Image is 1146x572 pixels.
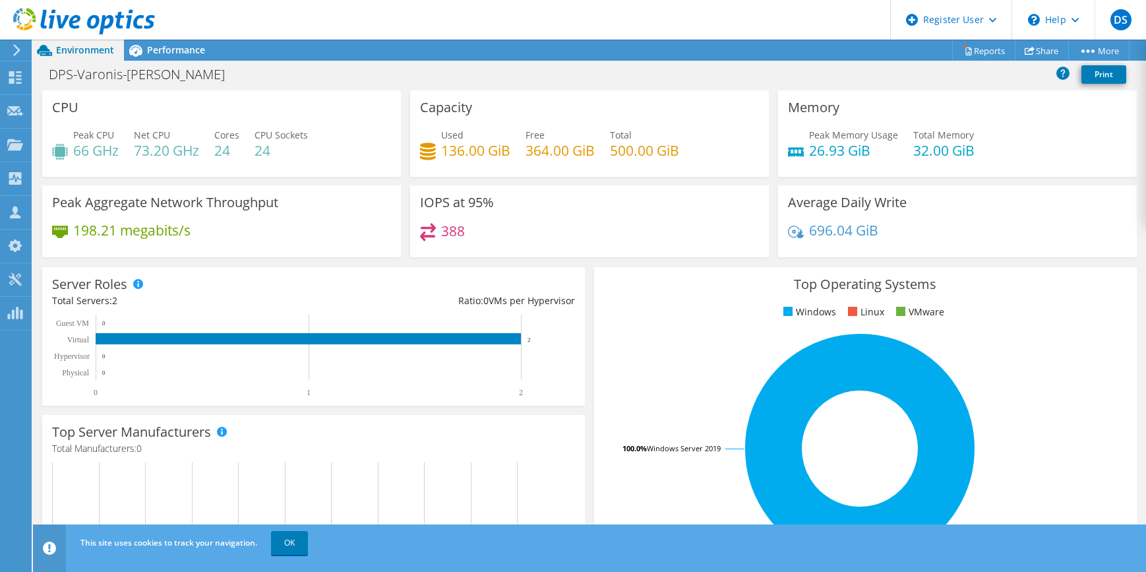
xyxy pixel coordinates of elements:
[526,129,545,141] span: Free
[780,305,836,319] li: Windows
[112,294,117,307] span: 2
[913,143,975,158] h4: 32.00 GiB
[52,195,278,210] h3: Peak Aggregate Network Throughput
[809,129,898,141] span: Peak Memory Usage
[441,143,510,158] h4: 136.00 GiB
[441,224,465,238] h4: 388
[134,143,199,158] h4: 73.20 GHz
[1068,40,1130,61] a: More
[1110,9,1131,30] span: DS
[134,129,170,141] span: Net CPU
[54,352,90,361] text: Hypervisor
[62,368,89,377] text: Physical
[483,294,489,307] span: 0
[67,335,90,344] text: Virtual
[952,40,1015,61] a: Reports
[788,100,839,115] h3: Memory
[102,353,106,360] text: 0
[809,143,898,158] h4: 26.93 GiB
[1028,14,1040,26] svg: \n
[647,443,721,453] tspan: Windows Server 2019
[73,129,114,141] span: Peak CPU
[214,129,239,141] span: Cores
[214,143,239,158] h4: 24
[441,129,464,141] span: Used
[788,195,907,210] h3: Average Daily Write
[136,442,142,455] span: 0
[52,441,575,456] h4: Total Manufacturers:
[255,143,308,158] h4: 24
[94,388,98,397] text: 0
[271,531,308,555] a: OK
[526,143,595,158] h4: 364.00 GiB
[52,100,78,115] h3: CPU
[610,143,679,158] h4: 500.00 GiB
[610,129,632,141] span: Total
[73,143,119,158] h4: 66 GHz
[255,129,308,141] span: CPU Sockets
[420,100,472,115] h3: Capacity
[528,336,531,343] text: 2
[102,369,106,376] text: 0
[809,223,878,238] h4: 696.04 GiB
[147,44,205,56] span: Performance
[893,305,944,319] li: VMware
[102,320,106,327] text: 0
[845,305,884,319] li: Linux
[519,388,523,397] text: 2
[52,294,313,308] div: Total Servers:
[307,388,311,397] text: 1
[1015,40,1069,61] a: Share
[43,67,245,82] h1: DPS-Varonis-[PERSON_NAME]
[313,294,574,308] div: Ratio: VMs per Hypervisor
[56,44,114,56] span: Environment
[1081,65,1126,84] a: Print
[913,129,974,141] span: Total Memory
[420,195,494,210] h3: IOPS at 95%
[604,277,1127,292] h3: Top Operating Systems
[622,443,647,453] tspan: 100.0%
[52,277,127,292] h3: Server Roles
[73,223,191,238] h4: 198.21 megabits/s
[80,537,257,548] span: This site uses cookies to track your navigation.
[52,425,211,439] h3: Top Server Manufacturers
[56,319,89,328] text: Guest VM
